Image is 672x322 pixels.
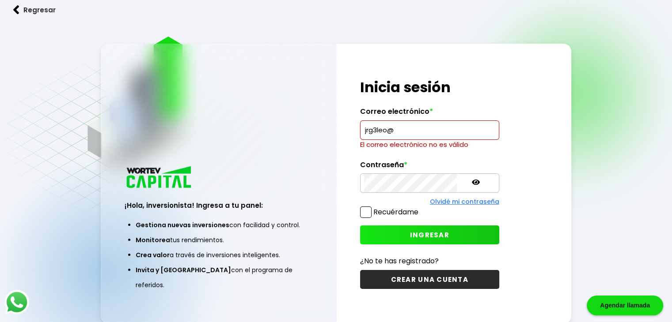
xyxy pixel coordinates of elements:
[136,221,229,229] span: Gestiona nuevas inversiones
[136,236,170,244] span: Monitorea
[360,140,499,150] p: El correo electrónico no es válido
[410,230,449,240] span: INGRESAR
[136,217,301,232] li: con facilidad y control.
[360,255,499,289] a: ¿No te has registrado?CREAR UNA CUENTA
[360,161,499,174] label: Contraseña
[136,262,301,292] li: con el programa de referidos.
[125,200,312,210] h3: ¡Hola, inversionista! Ingresa a tu panel:
[136,247,301,262] li: a través de inversiones inteligentes.
[360,225,499,244] button: INGRESAR
[360,270,499,289] button: CREAR UNA CUENTA
[587,296,663,315] div: Agendar llamada
[360,255,499,266] p: ¿No te has registrado?
[136,251,170,259] span: Crea valor
[430,197,499,206] a: Olvidé mi contraseña
[136,266,231,274] span: Invita y [GEOGRAPHIC_DATA]
[373,207,418,217] label: Recuérdame
[13,5,19,15] img: flecha izquierda
[360,107,499,120] label: Correo electrónico
[364,121,495,139] input: hola@wortev.capital
[136,232,301,247] li: tus rendimientos.
[4,290,29,315] img: logos_whatsapp-icon.242b2217.svg
[125,165,194,191] img: logo_wortev_capital
[360,77,499,98] h1: Inicia sesión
